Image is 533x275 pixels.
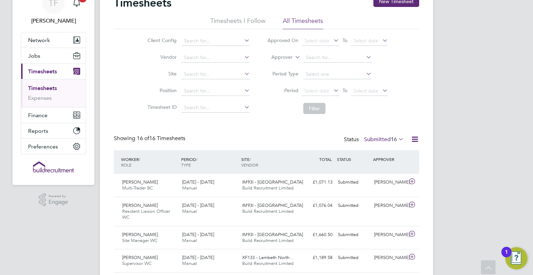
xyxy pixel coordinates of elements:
span: Build Recruitment Limited [242,260,294,266]
div: [PERSON_NAME] [371,229,407,241]
span: [DATE] - [DATE] [182,179,214,185]
span: [DATE] - [DATE] [182,232,214,237]
button: Timesheets [21,64,86,79]
span: Select date [304,38,329,44]
input: Search for... [181,86,250,96]
span: [DATE] - [DATE] [182,254,214,260]
span: ROLE [121,162,132,168]
div: Submitted [335,177,371,188]
span: / [139,156,140,162]
span: [PERSON_NAME] [122,232,158,237]
span: To [340,86,349,95]
div: Status [344,135,405,145]
li: All Timesheets [283,17,323,29]
span: Build Recruitment Limited [242,208,294,214]
div: WORKER [119,153,179,171]
span: Timesheets [28,68,57,75]
div: Submitted [335,229,371,241]
span: Build Recruitment Limited [242,237,294,243]
div: Submitted [335,200,371,211]
div: 1 [505,252,508,261]
div: £1,189.58 [299,252,335,264]
span: Manual [182,185,197,191]
span: XF133 - Lambeth North… [242,254,294,260]
input: Search for... [181,36,250,46]
div: PERIOD [179,153,239,171]
button: Preferences [21,139,86,154]
li: Timesheets I Follow [210,17,265,29]
label: Period Type [267,71,298,77]
div: APPROVER [371,153,407,165]
label: Client Config [145,37,177,43]
span: Jobs [28,52,40,59]
span: IM93I - [GEOGRAPHIC_DATA] [242,179,303,185]
span: Manual [182,260,197,266]
span: IM93I - [GEOGRAPHIC_DATA] [242,202,303,208]
a: Go to home page [21,161,86,172]
span: Manual [182,208,197,214]
input: Search for... [181,53,250,63]
span: VENDOR [241,162,258,168]
label: Approver [261,54,293,61]
label: Period [267,87,298,94]
span: Resident Liaison Officer WC [122,208,170,220]
button: Filter [303,103,325,114]
label: Timesheet ID [145,104,177,110]
div: Submitted [335,252,371,264]
button: Network [21,32,86,48]
span: 16 Timesheets [137,135,185,142]
span: / [196,156,197,162]
a: Timesheets [28,85,57,91]
div: Timesheets [21,79,86,107]
span: Tommie Ferry [21,17,86,25]
div: £1,071.13 [299,177,335,188]
span: Manual [182,237,197,243]
span: Network [28,37,50,43]
span: 16 [391,136,397,143]
span: Preferences [28,143,58,150]
span: Select date [304,88,329,94]
div: £1,660.50 [299,229,335,241]
span: 16 of [137,135,149,142]
div: £1,076.04 [299,200,335,211]
label: Position [145,87,177,94]
span: / [249,156,251,162]
span: Select date [353,88,378,94]
span: Site Manager WC [122,237,158,243]
span: Engage [49,199,68,205]
span: To [340,36,349,45]
a: Powered byEngage [39,193,68,207]
span: Supervisor WC [122,260,152,266]
div: Showing [114,135,187,142]
label: Submitted [364,136,404,143]
div: [PERSON_NAME] [371,252,407,264]
span: Multi-Trader BC [122,185,153,191]
span: [DATE] - [DATE] [182,202,214,208]
div: STATUS [335,153,371,165]
label: Site [145,71,177,77]
span: [PERSON_NAME] [122,202,158,208]
button: Open Resource Center, 1 new notification [505,247,527,269]
input: Select one [303,70,372,79]
label: Vendor [145,54,177,60]
span: [PERSON_NAME] [122,254,158,260]
span: Build Recruitment Limited [242,185,294,191]
label: Approved On [267,37,298,43]
span: Reports [28,128,48,134]
span: Finance [28,112,48,119]
span: [PERSON_NAME] [122,179,158,185]
span: IM93I - [GEOGRAPHIC_DATA] [242,232,303,237]
button: Reports [21,123,86,138]
img: buildrec-logo-retina.png [33,161,74,172]
span: Powered by [49,193,68,199]
span: TYPE [181,162,191,168]
button: Jobs [21,48,86,63]
div: [PERSON_NAME] [371,200,407,211]
a: Expenses [28,95,52,101]
input: Search for... [181,70,250,79]
span: TOTAL [319,156,332,162]
div: [PERSON_NAME] [371,177,407,188]
span: Select date [353,38,378,44]
div: SITE [239,153,299,171]
button: Finance [21,107,86,123]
